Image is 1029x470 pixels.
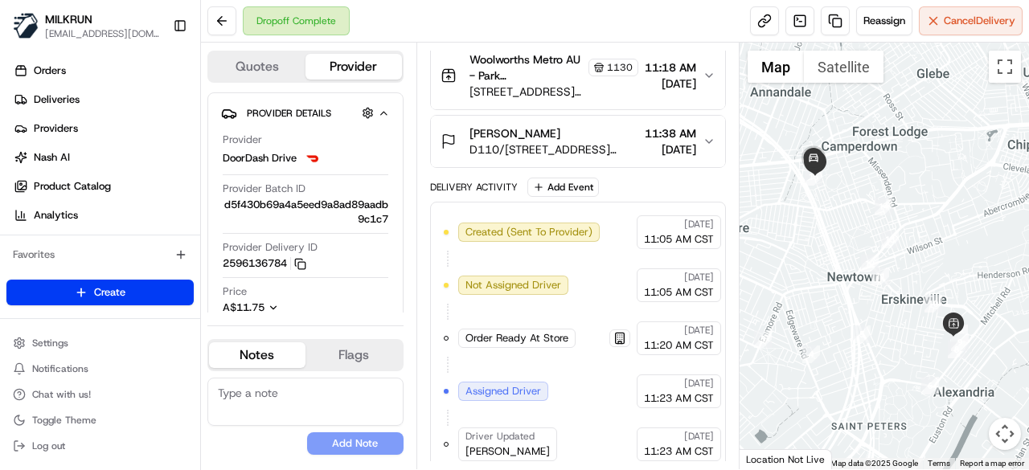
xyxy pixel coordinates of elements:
span: D110/[STREET_ADDRESS][PERSON_NAME] [469,141,638,157]
div: 10 [924,295,942,313]
a: Open this area in Google Maps (opens a new window) [744,448,797,469]
span: Chat with us! [32,388,91,401]
a: Analytics [6,202,200,228]
span: Provider Batch ID [223,182,305,196]
span: [STREET_ADDRESS][PERSON_NAME] [469,84,638,100]
div: 3 [754,330,772,348]
button: Show street map [748,51,804,83]
div: 6 [921,377,939,394]
button: Toggle Theme [6,409,194,431]
span: 11:05 AM CST [644,285,714,300]
span: Provider [223,133,262,147]
span: Settings [32,337,68,349]
span: [DATE] [645,76,696,92]
button: Add Event [527,178,599,197]
div: 12 [861,255,879,272]
span: Reassign [863,14,905,28]
span: Nash AI [34,150,70,165]
span: DoorDash Drive [223,151,297,166]
span: [DATE] [684,218,714,231]
button: Show satellite imagery [804,51,883,83]
span: [DATE] [645,141,696,157]
button: Map camera controls [989,418,1021,450]
button: Notifications [6,358,194,380]
span: Product Catalog [34,179,111,194]
span: Orders [34,63,66,78]
button: Reassign [856,6,912,35]
span: 11:18 AM [645,59,696,76]
button: Log out [6,435,194,457]
div: 13 [881,231,899,248]
span: [DATE] [684,377,714,390]
span: [DATE] [684,430,714,443]
button: Settings [6,332,194,354]
button: MILKRUN [45,11,92,27]
span: Notifications [32,362,88,375]
a: Report a map error [960,459,1024,468]
img: doordash_logo_v2.png [303,149,322,168]
span: [DATE] [684,271,714,284]
a: Providers [6,116,200,141]
div: 7 [950,325,968,342]
span: Created (Sent To Provider) [465,225,592,239]
button: Provider Details [221,100,390,126]
a: Orders [6,58,200,84]
button: [PERSON_NAME]D110/[STREET_ADDRESS][PERSON_NAME]11:38 AM[DATE] [431,116,725,167]
span: [DATE] [684,324,714,337]
span: Order Ready At Store [465,331,568,345]
div: 11 [871,268,889,285]
button: [EMAIL_ADDRESS][DOMAIN_NAME] [45,27,160,40]
span: Provider Delivery ID [223,240,318,255]
a: Terms (opens in new tab) [928,459,950,468]
span: Woolworths Metro AU - Park [GEOGRAPHIC_DATA] Metro Store Manager [469,51,585,84]
span: Providers [34,121,78,136]
img: MILKRUN [13,13,39,39]
button: Provider [305,54,402,80]
div: 9 [951,333,969,351]
button: Quotes [209,54,305,80]
span: Log out [32,439,65,452]
div: Delivery Activity [430,181,518,194]
span: Map data ©2025 Google [830,459,918,468]
div: Location Not Live [740,449,832,469]
span: Not Assigned Driver [465,278,561,292]
div: 4 [802,345,820,363]
button: Create [6,280,194,305]
span: A$11.75 [223,300,264,314]
div: Favorites [6,242,194,268]
button: Notes [209,342,305,368]
span: Analytics [34,208,78,223]
a: Product Catalog [6,174,200,199]
button: Flags [305,342,402,368]
img: Google [744,448,797,469]
span: 11:38 AM [645,125,696,141]
span: Price [223,284,247,299]
span: d5f430b69a4a5eed9a8ad89aadb9c1c7 [223,198,388,227]
span: Toggle Theme [32,414,96,427]
div: 14 [875,198,892,215]
span: 11:20 AM CST [644,338,714,353]
div: 5 [853,325,871,343]
a: Deliveries [6,87,200,112]
span: 1130 [607,61,633,74]
div: 8 [948,341,965,358]
span: [PERSON_NAME] [465,444,550,459]
button: A$11.75 [223,300,364,315]
span: Deliveries [34,92,80,107]
span: Provider Details [247,107,331,120]
span: Create [94,285,125,300]
span: [PERSON_NAME] [469,125,560,141]
button: Woolworths Metro AU - Park [GEOGRAPHIC_DATA] Metro Store Manager1130[STREET_ADDRESS][PERSON_NAME]... [431,42,725,109]
a: Nash AI [6,145,200,170]
div: 15 [805,168,822,186]
span: Assigned Driver [465,384,541,398]
button: 2596136784 [223,256,306,271]
button: Chat with us! [6,383,194,406]
button: MILKRUNMILKRUN[EMAIL_ADDRESS][DOMAIN_NAME] [6,6,166,45]
span: Cancel Delivery [944,14,1015,28]
span: 11:23 AM CST [644,391,714,406]
button: CancelDelivery [919,6,1023,35]
span: 11:05 AM CST [644,232,714,247]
